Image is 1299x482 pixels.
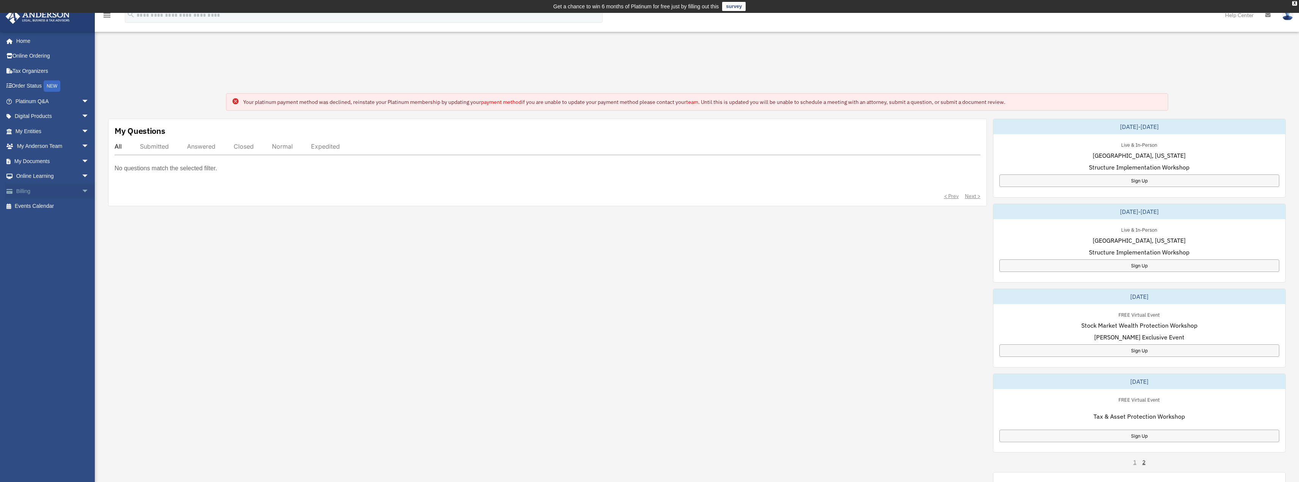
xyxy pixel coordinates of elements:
a: My Anderson Teamarrow_drop_down [5,139,101,154]
i: search [127,10,135,19]
a: Online Ordering [5,49,101,64]
div: Get a chance to win 6 months of Platinum for free just by filling out this [553,2,719,11]
span: [GEOGRAPHIC_DATA], [US_STATE] [1093,151,1186,160]
a: My Entitiesarrow_drop_down [5,124,101,139]
a: Digital Productsarrow_drop_down [5,109,101,124]
span: Stock Market Wealth Protection Workshop [1081,321,1197,330]
a: Sign Up [999,344,1279,357]
div: [DATE] [993,289,1285,304]
div: Closed [234,143,254,150]
a: Order StatusNEW [5,79,101,94]
span: Structure Implementation Workshop [1089,163,1189,172]
div: NEW [44,80,60,92]
a: Online Learningarrow_drop_down [5,169,101,184]
span: [PERSON_NAME] Exclusive Event [1094,333,1184,342]
span: arrow_drop_down [82,184,97,199]
a: team [686,99,698,105]
span: Structure Implementation Workshop [1089,248,1189,257]
div: [DATE]-[DATE] [993,119,1285,134]
a: menu [102,13,112,20]
a: 2 [1142,458,1145,466]
span: arrow_drop_down [82,109,97,124]
div: Live & In-Person [1115,225,1163,233]
a: Sign Up [999,430,1279,442]
p: No questions match the selected filter. [115,163,217,174]
div: FREE Virtual Event [1112,310,1166,318]
div: [DATE]-[DATE] [993,204,1285,219]
img: Anderson Advisors Platinum Portal [3,9,72,24]
div: All [115,143,122,150]
a: payment method [481,99,521,105]
a: Billingarrow_drop_down [5,184,101,199]
a: Sign Up [999,174,1279,187]
div: FREE Virtual Event [1112,395,1166,403]
a: Home [5,33,97,49]
a: Events Calendar [5,199,101,214]
a: Platinum Q&Aarrow_drop_down [5,94,101,109]
span: [GEOGRAPHIC_DATA], [US_STATE] [1093,236,1186,245]
div: Expedited [311,143,340,150]
span: arrow_drop_down [82,169,97,184]
span: arrow_drop_down [82,139,97,154]
span: Tax & Asset Protection Workshop [1093,412,1185,421]
div: Live & In-Person [1115,140,1163,148]
img: User Pic [1282,9,1293,20]
div: My Questions [115,125,165,137]
a: Sign Up [999,259,1279,272]
div: Answered [187,143,215,150]
a: My Documentsarrow_drop_down [5,154,101,169]
div: Your platinum payment method was declined, reinstate your Platinum membership by updating your if... [243,98,1005,106]
div: close [1292,1,1297,6]
div: Normal [272,143,293,150]
i: menu [102,11,112,20]
span: arrow_drop_down [82,124,97,139]
div: Submitted [140,143,169,150]
span: arrow_drop_down [82,154,97,169]
a: survey [722,2,746,11]
div: [DATE] [993,374,1285,389]
a: Tax Organizers [5,63,101,79]
span: arrow_drop_down [82,94,97,109]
